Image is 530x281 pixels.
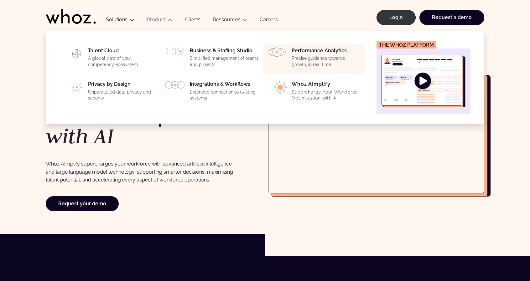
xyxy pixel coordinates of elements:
button: Solutions [100,17,141,25]
div: Performance Analytics [292,48,361,70]
p: Whoz AImplify supercharges your workforce with advanced artificial intelligence and large languag... [46,160,240,184]
a: Talent CloudA global view of your competency ecosystem [63,48,158,70]
a: Privacy by DesignUnparalleled data privacy and security [63,81,158,104]
a: Whoz AImplifySupercharge Your Workforce Optimization with AI [267,81,361,104]
a: Request a demo [419,10,484,25]
div: Talent Cloud [88,48,158,70]
img: HP_PICTO_GESTION-PORTEFEUILLE-PROJETS.svg [165,48,185,55]
div: Whoz AImplify [292,81,361,104]
a: Integrations & WorkflowsExtended connection to existing systems [165,81,259,104]
a: Business & Staffing StudioSimplified management of teams and projects [165,48,259,70]
iframe: Whoz AImplify-Full Scope [268,72,484,193]
em: with AI [46,122,114,150]
a: Request your demo [46,196,119,211]
a: Login [377,10,416,25]
div: Privacy by Design [88,81,158,104]
a: Product [147,17,166,23]
img: PICTO_CONFIANCE_NUMERIQUE.svg [71,81,83,94]
button: Ressources [207,17,253,25]
img: HP_PICTO_ANALYSE_DE_PERFORMANCES.svg [267,48,287,57]
img: PICTO_INTEGRATION.svg [165,81,185,89]
a: Performance AnalyticsPrecise guidance towards growth, in real time [267,48,361,70]
figcaption: The Whoz platform [377,41,436,49]
p: Extended connection to existing systems [190,89,259,101]
img: PICTO_ECLAIRER-1-e1756198033837.png [274,81,287,94]
p: Supercharge Your Workforce Optimization with AI [292,89,361,101]
p: Simplified management of teams and projects [190,55,259,68]
p: Precise guidance towards growth, in real time [292,55,361,68]
p: A global view of your competency ecosystem [88,55,158,68]
img: HP_PICTO_CARTOGRAPHIE-1.svg [70,48,83,60]
a: Careers [253,17,284,25]
button: Product [141,17,179,25]
h1: Supercharge Your Workforce Optimization [46,88,262,147]
a: The Whoz platform [377,41,470,114]
div: Integrations & Workflows [190,81,259,104]
a: Ressources [213,17,240,23]
p: Unparalleled data privacy and security [88,89,158,101]
div: Business & Staffing Studio [190,48,259,70]
a: Clients [179,17,207,25]
iframe: Chatbot [489,240,521,272]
